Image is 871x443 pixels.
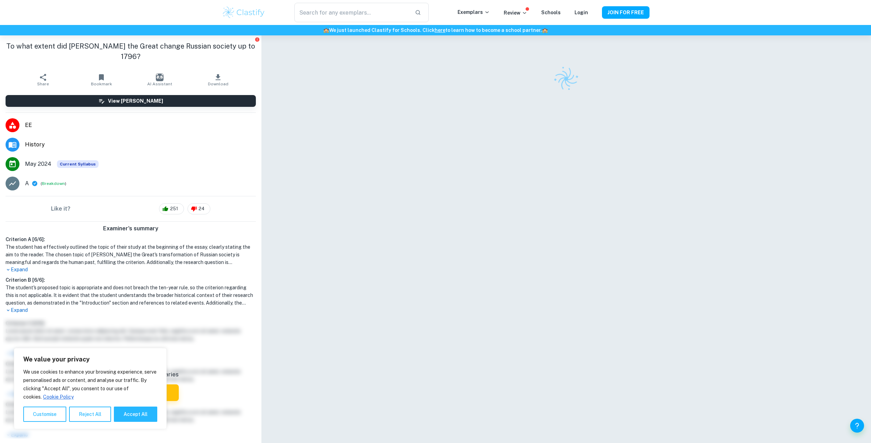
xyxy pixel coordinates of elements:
p: A [25,179,29,188]
h6: We just launched Clastify for Schools. Click to learn how to become a school partner. [1,26,870,34]
span: 🏫 [323,27,329,33]
button: View [PERSON_NAME] [6,95,256,107]
span: 251 [166,205,182,212]
span: 24 [195,205,208,212]
a: here [435,27,445,33]
button: Reject All [69,407,111,422]
img: Clastify logo [222,6,266,19]
a: Login [575,10,588,15]
span: May 2024 [25,160,51,168]
div: 251 [159,203,184,214]
h6: Criterion A [ 6 / 6 ]: [6,236,256,243]
p: Exemplars [458,8,490,16]
span: ( ) [41,180,66,187]
a: Schools [541,10,561,15]
span: History [25,140,256,149]
div: This exemplar is based on the current syllabus. Feel free to refer to it for inspiration/ideas wh... [57,160,99,168]
h6: Examiner's summary [3,224,259,233]
h6: View [PERSON_NAME] [108,97,163,105]
button: JOIN FOR FREE [602,6,650,19]
h1: The student's proposed topic is appropriate and does not breach the ten-year rule, so the criteri... [6,284,256,307]
div: 24 [187,203,210,214]
p: Expand [6,307,256,314]
a: Cookie Policy [43,394,74,400]
img: Clastify logo [549,62,583,96]
p: We value your privacy [23,355,157,364]
h6: Criterion B [ 6 / 6 ]: [6,276,256,284]
span: Bookmark [91,82,112,86]
button: AI Assistant [131,70,189,90]
input: Search for any exemplars... [294,3,409,22]
button: Help and Feedback [850,419,864,433]
div: We value your privacy [14,348,167,429]
button: Report issue [255,37,260,42]
span: AI Assistant [147,82,172,86]
p: We use cookies to enhance your browsing experience, serve personalised ads or content, and analys... [23,368,157,401]
button: Share [14,70,72,90]
h1: The student has effectively outlined the topic of their study at the beginning of the essay, clea... [6,243,256,266]
p: Expand [6,266,256,273]
button: Bookmark [72,70,131,90]
span: EE [25,121,256,129]
span: Current Syllabus [57,160,99,168]
img: AI Assistant [156,74,164,81]
button: Accept All [114,407,157,422]
p: Review [504,9,527,17]
button: Download [189,70,247,90]
span: 🏫 [542,27,548,33]
span: Share [37,82,49,86]
h6: Like it? [51,205,70,213]
h1: To what extent did [PERSON_NAME] the Great change Russian society up to 1796? [6,41,256,62]
button: Customise [23,407,66,422]
button: Breakdown [42,180,65,187]
span: Download [208,82,228,86]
